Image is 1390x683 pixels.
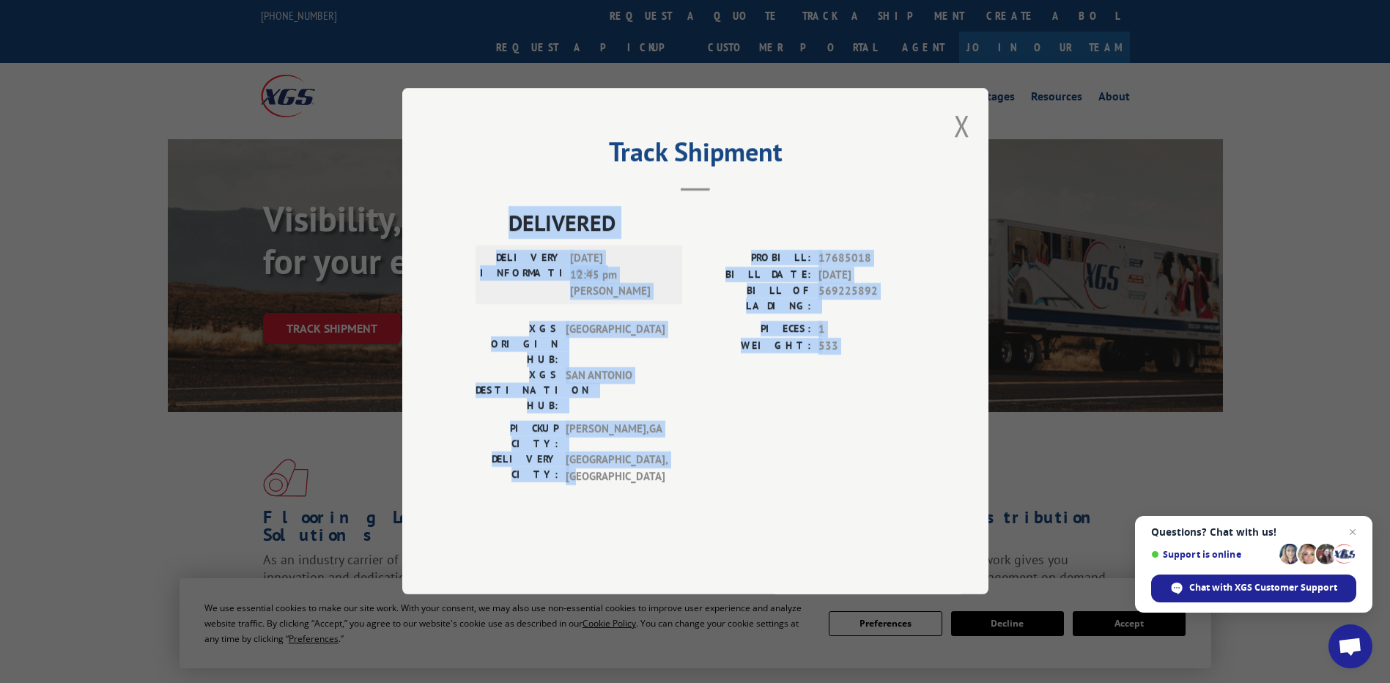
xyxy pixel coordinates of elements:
[476,368,558,414] label: XGS DESTINATION HUB:
[818,284,915,314] span: 569225892
[954,106,970,145] button: Close modal
[566,368,665,414] span: SAN ANTONIO
[1151,526,1356,538] span: Questions? Chat with us!
[695,284,811,314] label: BILL OF LADING:
[695,338,811,355] label: WEIGHT:
[476,322,558,368] label: XGS ORIGIN HUB:
[695,267,811,284] label: BILL DATE:
[695,322,811,339] label: PIECES:
[570,251,669,300] span: [DATE] 12:45 pm [PERSON_NAME]
[566,421,665,452] span: [PERSON_NAME] , GA
[818,338,915,355] span: 533
[1151,575,1356,602] div: Chat with XGS Customer Support
[1189,581,1337,594] span: Chat with XGS Customer Support
[1344,523,1361,541] span: Close chat
[476,452,558,485] label: DELIVERY CITY:
[480,251,563,300] label: DELIVERY INFORMATION:
[1151,549,1274,560] span: Support is online
[818,267,915,284] span: [DATE]
[476,141,915,169] h2: Track Shipment
[695,251,811,267] label: PROBILL:
[509,207,915,240] span: DELIVERED
[566,322,665,368] span: [GEOGRAPHIC_DATA]
[566,452,665,485] span: [GEOGRAPHIC_DATA] , [GEOGRAPHIC_DATA]
[1328,624,1372,668] div: Open chat
[818,251,915,267] span: 17685018
[476,421,558,452] label: PICKUP CITY:
[818,322,915,339] span: 1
